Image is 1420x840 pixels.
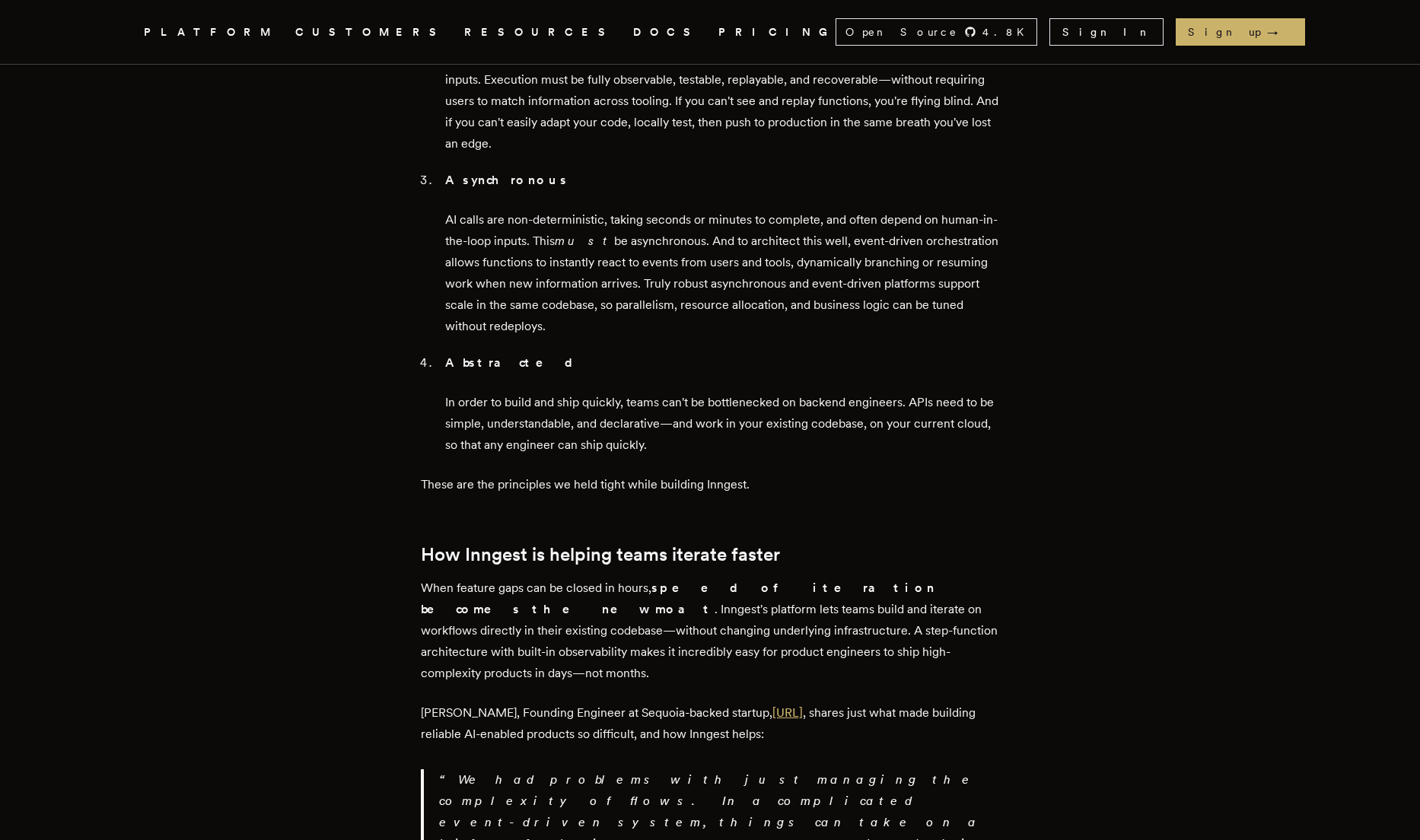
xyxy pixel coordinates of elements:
button: PLATFORM [144,23,277,42]
strong: Asynchronous [445,173,568,187]
span: 4.8 K [982,24,1033,40]
span: Open Source [845,24,958,40]
strong: speed of iteration becomes the new moat [421,581,935,616]
a: PRICING [718,23,836,42]
a: [URL] [772,705,803,720]
a: Sign up [1176,18,1305,46]
a: DOCS [633,23,700,42]
a: Sign In [1049,18,1164,46]
p: [PERSON_NAME], Founding Engineer at Sequoia-backed startup, , shares just what made building reli... [421,702,999,745]
p: Products need to grow and adapt faster than ever—whether to failures, new models, or changing inp... [445,48,999,154]
em: must [555,234,614,248]
strong: Abstracted [445,355,585,370]
p: In order to build and ship quickly, teams can't be bottlenecked on backend engineers. APIs need t... [445,392,999,456]
button: RESOURCES [464,23,615,42]
span: → [1267,24,1293,40]
p: AI calls are non-deterministic, taking seconds or minutes to complete, and often depend on human-... [445,209,999,337]
p: When feature gaps can be closed in hours, . Inngest's platform lets teams build and iterate on wo... [421,577,999,684]
p: These are the principles we held tight while building Inngest. [421,474,999,495]
a: CUSTOMERS [295,23,446,42]
h2: How Inngest is helping teams iterate faster [421,544,999,565]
